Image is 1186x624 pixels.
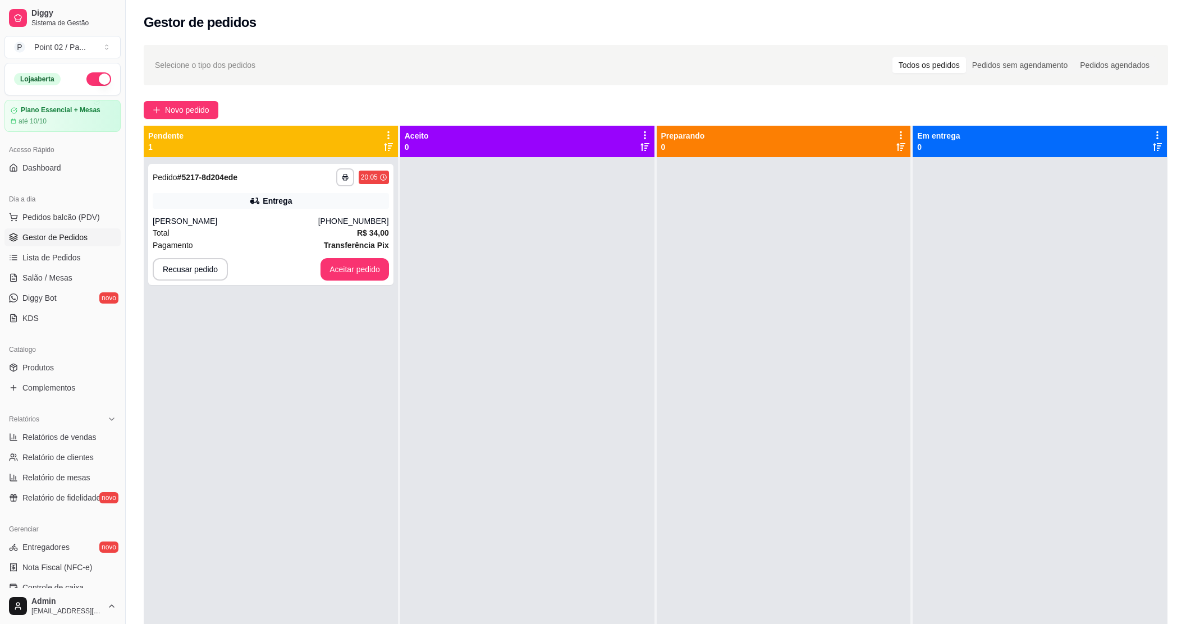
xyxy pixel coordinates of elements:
[917,130,960,141] p: Em entrega
[4,593,121,620] button: Admin[EMAIL_ADDRESS][DOMAIN_NAME]
[4,579,121,597] a: Controle de caixa
[144,101,218,119] button: Novo pedido
[4,4,121,31] a: DiggySistema de Gestão
[4,269,121,287] a: Salão / Mesas
[966,57,1074,73] div: Pedidos sem agendamento
[4,489,121,507] a: Relatório de fidelidadenovo
[263,195,292,207] div: Entrega
[22,162,61,173] span: Dashboard
[22,292,57,304] span: Diggy Bot
[9,415,39,424] span: Relatórios
[22,272,72,283] span: Salão / Mesas
[153,215,318,227] div: [PERSON_NAME]
[4,159,121,177] a: Dashboard
[320,258,389,281] button: Aceitar pedido
[21,106,100,114] article: Plano Essencial + Mesas
[14,42,25,53] span: P
[153,173,177,182] span: Pedido
[34,42,86,53] div: Point 02 / Pa ...
[153,106,161,114] span: plus
[4,289,121,307] a: Diggy Botnovo
[22,382,75,393] span: Complementos
[4,379,121,397] a: Complementos
[324,241,389,250] strong: Transferência Pix
[153,227,170,239] span: Total
[405,130,429,141] p: Aceito
[31,597,103,607] span: Admin
[22,212,100,223] span: Pedidos balcão (PDV)
[4,359,121,377] a: Produtos
[22,542,70,553] span: Entregadores
[165,104,209,116] span: Novo pedido
[31,19,116,27] span: Sistema de Gestão
[405,141,429,153] p: 0
[361,173,378,182] div: 20:05
[22,232,88,243] span: Gestor de Pedidos
[153,239,193,251] span: Pagamento
[22,492,100,503] span: Relatório de fidelidade
[917,141,960,153] p: 0
[86,72,111,86] button: Alterar Status
[4,208,121,226] button: Pedidos balcão (PDV)
[357,228,389,237] strong: R$ 34,00
[22,562,92,573] span: Nota Fiscal (NFC-e)
[4,428,121,446] a: Relatórios de vendas
[22,432,97,443] span: Relatórios de vendas
[4,520,121,538] div: Gerenciar
[4,469,121,487] a: Relatório de mesas
[22,252,81,263] span: Lista de Pedidos
[22,472,90,483] span: Relatório de mesas
[1074,57,1156,73] div: Pedidos agendados
[22,313,39,324] span: KDS
[4,36,121,58] button: Select a team
[14,73,61,85] div: Loja aberta
[4,249,121,267] a: Lista de Pedidos
[4,448,121,466] a: Relatório de clientes
[4,228,121,246] a: Gestor de Pedidos
[177,173,237,182] strong: # 5217-8d204ede
[4,309,121,327] a: KDS
[148,130,184,141] p: Pendente
[31,607,103,616] span: [EMAIL_ADDRESS][DOMAIN_NAME]
[153,258,228,281] button: Recusar pedido
[661,130,705,141] p: Preparando
[661,141,705,153] p: 0
[22,582,84,593] span: Controle de caixa
[892,57,966,73] div: Todos os pedidos
[22,452,94,463] span: Relatório de clientes
[19,117,47,126] article: até 10/10
[4,558,121,576] a: Nota Fiscal (NFC-e)
[148,141,184,153] p: 1
[4,100,121,132] a: Plano Essencial + Mesasaté 10/10
[318,215,389,227] div: [PHONE_NUMBER]
[144,13,257,31] h2: Gestor de pedidos
[4,141,121,159] div: Acesso Rápido
[4,341,121,359] div: Catálogo
[22,362,54,373] span: Produtos
[4,190,121,208] div: Dia a dia
[31,8,116,19] span: Diggy
[155,59,255,71] span: Selecione o tipo dos pedidos
[4,538,121,556] a: Entregadoresnovo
